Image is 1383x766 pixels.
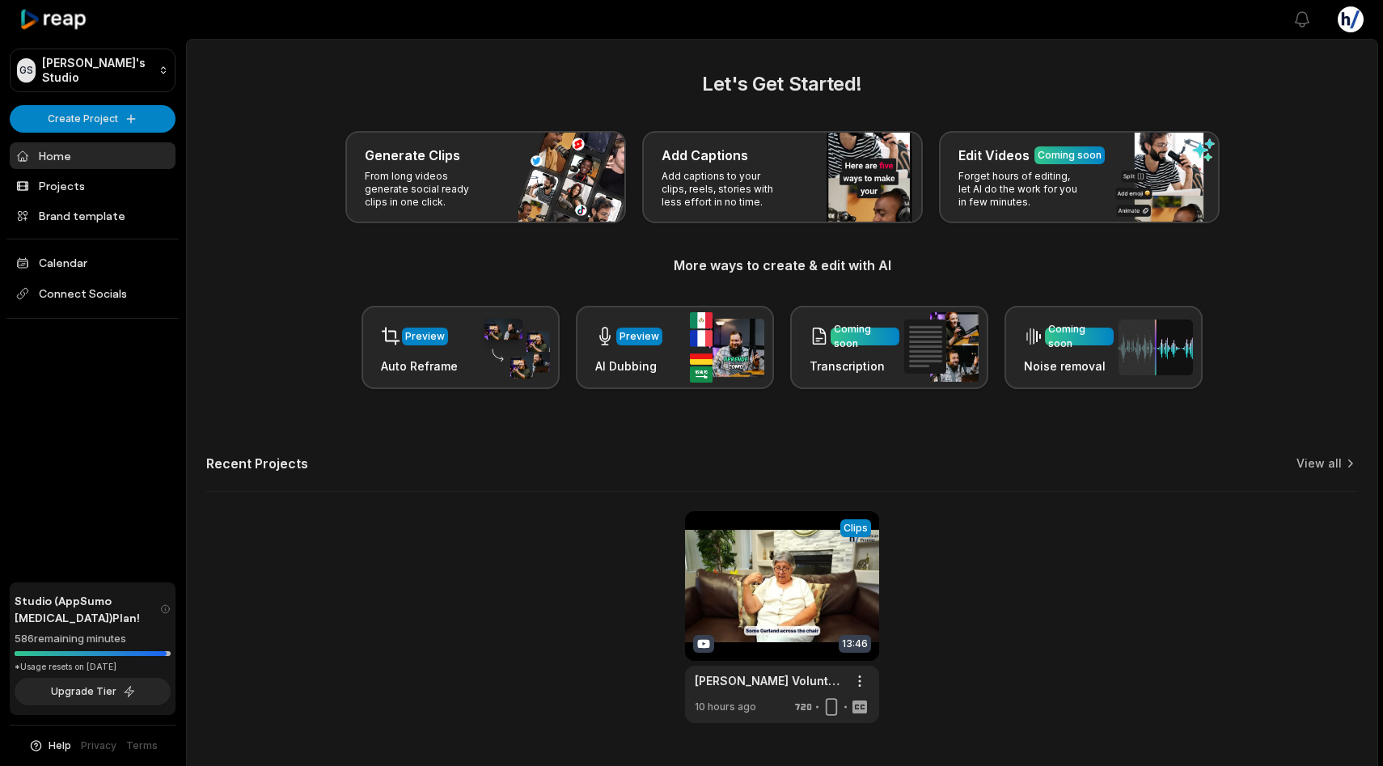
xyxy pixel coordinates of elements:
h3: AI Dubbing [595,358,662,375]
h3: Noise removal [1024,358,1114,375]
p: From long videos generate social ready clips in one click. [365,170,490,209]
div: Coming soon [1048,322,1110,351]
div: Preview [620,329,659,344]
a: [PERSON_NAME] Volunteer [695,672,844,689]
a: Projects [10,172,176,199]
h3: Generate Clips [365,146,460,165]
div: *Usage resets on [DATE] [15,661,171,673]
span: Connect Socials [10,279,176,308]
a: Home [10,142,176,169]
h3: More ways to create & edit with AI [206,256,1358,275]
span: Help [49,738,71,753]
h2: Recent Projects [206,455,308,472]
h3: Add Captions [662,146,748,165]
a: Privacy [81,738,116,753]
p: [PERSON_NAME]'s Studio [42,56,152,85]
button: Upgrade Tier [15,678,171,705]
a: Terms [126,738,158,753]
span: Studio (AppSumo [MEDICAL_DATA]) Plan! [15,592,160,626]
a: View all [1296,455,1342,472]
img: ai_dubbing.png [690,312,764,383]
button: Create Project [10,105,176,133]
a: Calendar [10,249,176,276]
h3: Edit Videos [958,146,1030,165]
div: Coming soon [834,322,896,351]
img: transcription.png [904,312,979,382]
a: Brand template [10,202,176,229]
p: Add captions to your clips, reels, stories with less effort in no time. [662,170,787,209]
div: 586 remaining minutes [15,631,171,647]
img: auto_reframe.png [476,316,550,379]
div: Preview [405,329,445,344]
div: GS [17,58,36,83]
h3: Auto Reframe [381,358,458,375]
h3: Transcription [810,358,899,375]
img: noise_removal.png [1119,320,1193,375]
p: Forget hours of editing, let AI do the work for you in few minutes. [958,170,1084,209]
div: Coming soon [1038,148,1102,163]
button: Help [28,738,71,753]
h2: Let's Get Started! [206,70,1358,99]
